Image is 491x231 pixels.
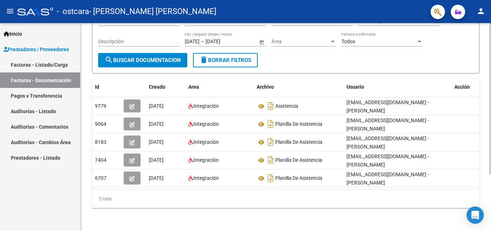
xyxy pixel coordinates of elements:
span: Integración [193,175,219,181]
input: Fecha inicio [185,39,199,45]
i: Descargar documento [266,154,275,166]
datatable-header-cell: Id [92,79,121,95]
span: Acción [454,84,470,90]
span: 8183 [95,139,106,145]
span: 9779 [95,103,106,109]
datatable-header-cell: Acción [451,79,487,95]
i: Descargar documento [266,172,275,184]
button: Buscar Documentacion [98,53,187,67]
span: - [PERSON_NAME] [PERSON_NAME] [89,4,216,19]
span: [DATE] [149,121,164,127]
span: [DATE] [149,175,164,181]
div: 5 total [92,190,479,208]
span: [DATE] [149,139,164,145]
span: Integración [193,139,219,145]
span: [EMAIL_ADDRESS][DOMAIN_NAME] - [PERSON_NAME] [347,136,429,150]
datatable-header-cell: Usuario [344,79,451,95]
span: Planilla De Asistencia [275,176,322,181]
div: Open Intercom Messenger [467,206,484,224]
span: Integración [193,157,219,163]
span: Planilla De Asistencia [275,157,322,163]
span: Planilla De Asistencia [275,121,322,127]
i: Descargar documento [266,118,275,130]
mat-icon: search [105,55,113,64]
span: Buscar Documentacion [105,57,181,63]
span: [DATE] [149,157,164,163]
span: Prestadores / Proveedores [4,45,69,53]
input: Fecha fin [206,39,241,45]
datatable-header-cell: Archivo [254,79,344,95]
span: Creado [149,84,165,90]
span: [EMAIL_ADDRESS][DOMAIN_NAME] - [PERSON_NAME] [347,117,429,132]
button: Open calendar [258,38,265,46]
i: Descargar documento [266,136,275,148]
span: - ostcara [57,4,89,19]
span: Archivo [257,84,274,90]
mat-icon: delete [199,55,208,64]
span: Integración [193,103,219,109]
span: Integración [193,121,219,127]
span: Asistencia [275,103,298,109]
span: Borrar Filtros [199,57,251,63]
span: Id [95,84,99,90]
span: [EMAIL_ADDRESS][DOMAIN_NAME] - [PERSON_NAME] [347,99,429,114]
span: 9064 [95,121,106,127]
span: Area [188,84,199,90]
span: [EMAIL_ADDRESS][DOMAIN_NAME] - [PERSON_NAME] [347,154,429,168]
i: Descargar documento [266,100,275,112]
span: [EMAIL_ADDRESS][DOMAIN_NAME] - [PERSON_NAME] [347,172,429,186]
span: Área [271,39,330,45]
span: Usuario [347,84,364,90]
mat-icon: person [477,7,485,15]
datatable-header-cell: Creado [146,79,185,95]
mat-icon: menu [6,7,14,15]
span: Inicio [4,30,22,38]
span: 6707 [95,175,106,181]
span: – [201,39,204,45]
span: Planilla De Asistencia [275,139,322,145]
span: [DATE] [149,103,164,109]
datatable-header-cell: Area [185,79,254,95]
span: 7404 [95,157,106,163]
span: Todos [341,39,355,44]
button: Borrar Filtros [193,53,258,67]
